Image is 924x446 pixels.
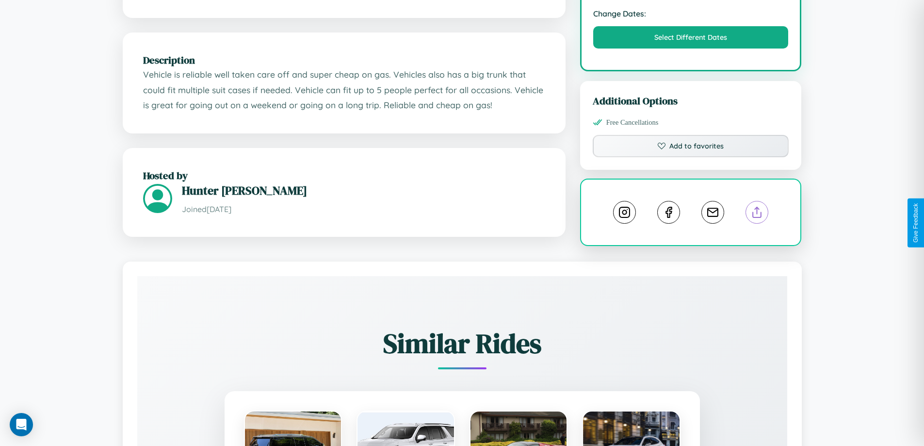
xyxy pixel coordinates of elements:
div: Open Intercom Messenger [10,413,33,436]
h2: Description [143,53,545,67]
p: Vehicle is reliable well taken care off and super cheap on gas. Vehicles also has a big trunk tha... [143,67,545,113]
strong: Change Dates: [593,9,789,18]
h2: Hosted by [143,168,545,182]
h3: Hunter [PERSON_NAME] [182,182,545,198]
button: Add to favorites [593,135,789,157]
div: Give Feedback [912,203,919,243]
button: Select Different Dates [593,26,789,49]
span: Free Cancellations [606,118,659,127]
h3: Additional Options [593,94,789,108]
h2: Similar Rides [171,325,753,362]
p: Joined [DATE] [182,202,545,216]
